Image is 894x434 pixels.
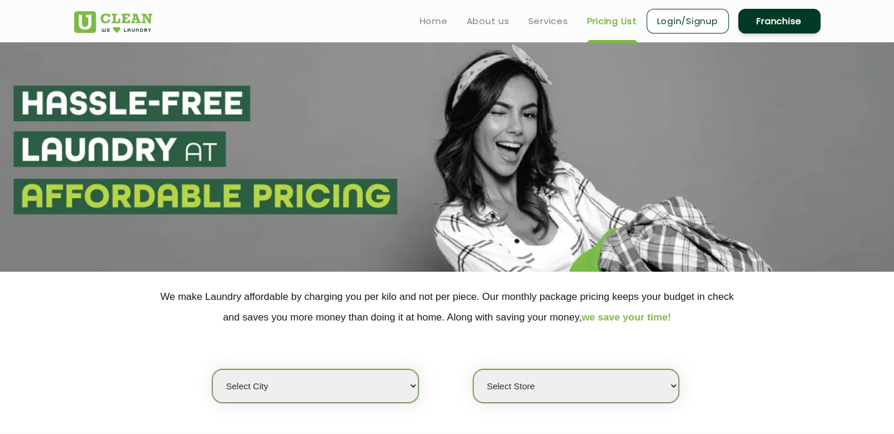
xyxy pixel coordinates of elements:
img: UClean Laundry and Dry Cleaning [74,11,152,33]
a: About us [467,14,510,28]
a: Services [528,14,568,28]
span: we save your time! [582,312,671,323]
a: Franchise [738,9,821,34]
p: We make Laundry affordable by charging you per kilo and not per piece. Our monthly package pricin... [74,286,821,328]
a: Home [420,14,448,28]
a: Pricing List [587,14,637,28]
a: Login/Signup [647,9,729,34]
